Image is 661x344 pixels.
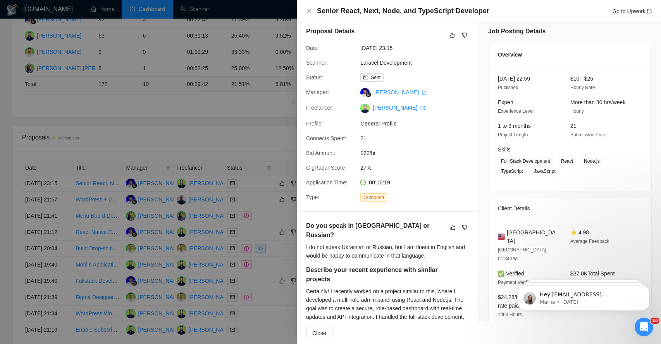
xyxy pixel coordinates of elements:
[635,318,653,336] iframe: Intercom live chat
[306,8,312,14] button: Close
[360,119,477,128] span: General Profile
[306,27,355,36] h5: Proposal Details
[570,85,595,90] span: Hourly Rate
[422,90,427,95] span: export
[306,179,348,186] span: Application Time:
[498,198,642,219] div: Client Details
[373,105,425,111] a: [PERSON_NAME] export
[498,167,526,175] span: TypeScript
[498,123,531,129] span: 1 to 3 months
[312,329,326,337] span: Close
[360,163,477,172] span: 27%
[360,44,477,52] span: [DATE] 23:15
[360,134,477,143] span: 21
[498,157,553,165] span: Full Stack Development
[366,92,371,97] img: gigradar-bm.png
[360,180,366,185] span: clock-circle
[498,146,511,153] span: Skills
[420,106,425,110] span: export
[306,74,323,81] span: Status:
[360,60,411,66] a: Laravel Development
[306,194,319,200] span: Type:
[369,179,390,186] span: 00:16:19
[449,32,455,38] span: like
[306,45,319,51] span: Date:
[360,193,387,202] span: Outbound
[498,76,530,82] span: [DATE] 22:59
[462,224,467,230] span: dislike
[581,157,603,165] span: Node.js
[306,60,328,66] span: Scanner:
[306,265,445,284] h5: Describe your recent experience with similar projects
[651,318,659,324] span: 10
[448,223,458,232] button: like
[317,6,489,16] h4: Senior React, Next, Node, and TypeScript Developer
[306,135,346,141] span: Connects Spent:
[306,105,334,111] span: Freelancer:
[498,108,534,114] span: Experience Level
[570,99,625,105] span: More than 30 hrs/week
[570,229,589,236] span: ⭐ 4.98
[460,31,469,40] button: dislike
[498,132,528,138] span: Project Length
[306,120,323,127] span: Profile:
[488,27,546,36] h5: Job Posting Details
[612,8,652,14] a: Go to Upworkexport
[460,223,469,232] button: dislike
[374,89,427,95] a: [PERSON_NAME] export
[306,8,312,14] span: close
[558,157,576,165] span: React
[306,221,445,240] h5: Do you speak in [GEOGRAPHIC_DATA] or Russian?
[306,89,329,95] span: Manager:
[531,167,559,175] span: JavaScript
[450,224,456,230] span: like
[570,108,584,114] span: Hourly
[570,123,577,129] span: 21
[498,232,505,241] img: 🇺🇸
[498,270,524,277] span: ✅ Verified
[570,132,606,138] span: Submission Price
[360,104,370,113] img: c1_CvyS9CxCoSJC3mD3BH92RPhVJClFqPvkRQBDCSy2tztzXYjDvTSff_hzb3jbmjQ
[498,247,546,261] span: [GEOGRAPHIC_DATA] 01:34 PM
[306,327,332,339] button: Close
[306,243,469,260] div: I do not speak Ukrainian or Russian, but I am fluent in English and would be happy to communicate...
[506,269,661,323] iframe: Intercom notifications message
[360,149,477,157] span: $22/hr
[371,75,380,80] span: Sent
[363,75,368,80] span: mail
[306,150,336,156] span: Bid Amount:
[507,228,558,245] span: [GEOGRAPHIC_DATA]
[647,9,652,14] span: export
[498,280,540,285] span: Payment Verification
[498,99,513,105] span: Expert
[498,50,522,59] span: Overview
[498,85,518,90] span: Published
[462,32,467,38] span: dislike
[570,76,593,82] span: $10 - $25
[570,239,609,244] span: Average Feedback
[448,31,457,40] button: like
[498,294,547,309] span: $24.28/hr avg hourly rate paid
[498,312,522,317] span: 1403 Hours
[306,165,346,171] span: GigRadar Score:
